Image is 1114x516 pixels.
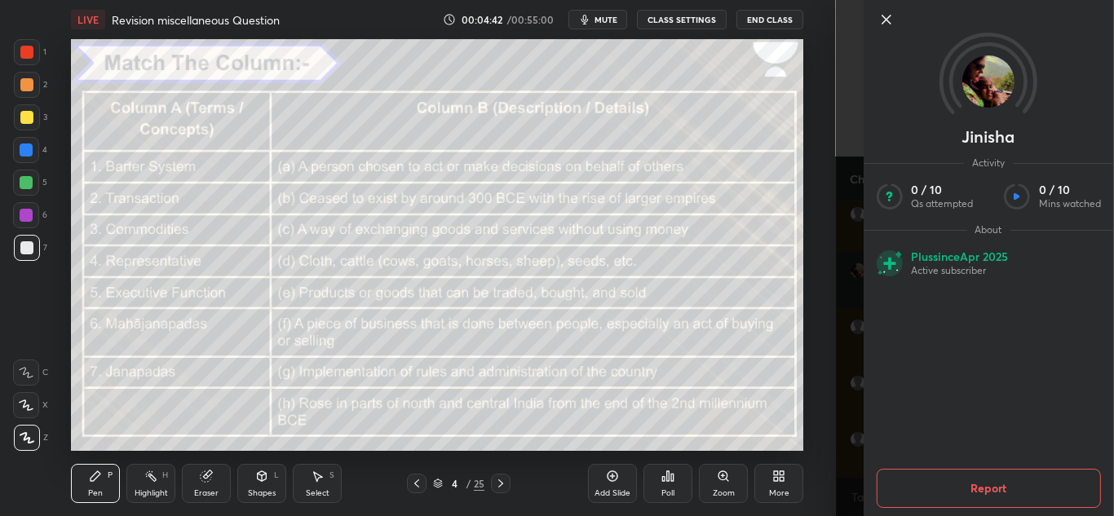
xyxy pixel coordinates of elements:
div: LIVE [71,10,105,29]
img: cc21f6dbbd944022a05e1897a43597e2.jpg [962,55,1015,108]
span: About [966,223,1010,236]
p: Jinisha [961,130,1015,143]
div: 5 [13,170,47,196]
div: Select [306,489,329,497]
div: S [329,471,334,479]
h4: Revision miscellaneous Question [112,12,280,28]
div: 7 [14,235,47,261]
p: Active subscriber [911,264,1008,277]
div: More [769,489,789,497]
div: L [274,471,279,479]
div: Add Slide [595,489,630,497]
span: mute [595,14,617,25]
button: End Class [736,10,803,29]
div: 4 [446,479,462,488]
div: 3 [14,104,47,130]
div: Z [14,425,48,451]
div: 25 [474,476,484,491]
button: CLASS SETTINGS [637,10,727,29]
span: Activity [964,157,1013,170]
div: 1 [14,39,46,65]
button: Report [876,469,1100,508]
div: 2 [14,72,47,98]
div: H [162,471,168,479]
p: Qs attempted [911,197,973,210]
div: Zoom [713,489,735,497]
div: / [466,479,471,488]
div: P [108,471,113,479]
div: C [13,359,48,386]
div: Shapes [248,489,276,497]
div: Eraser [194,489,219,497]
div: Pen [88,489,103,497]
div: X [13,392,48,418]
p: Mins watched [1039,197,1101,210]
p: Plus since Apr 2025 [911,249,1008,264]
p: 0 / 10 [1039,183,1101,197]
div: 4 [13,137,47,163]
div: 6 [13,202,47,228]
p: 0 / 10 [911,183,973,197]
div: Highlight [135,489,168,497]
div: Poll [661,489,674,497]
button: mute [568,10,627,29]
